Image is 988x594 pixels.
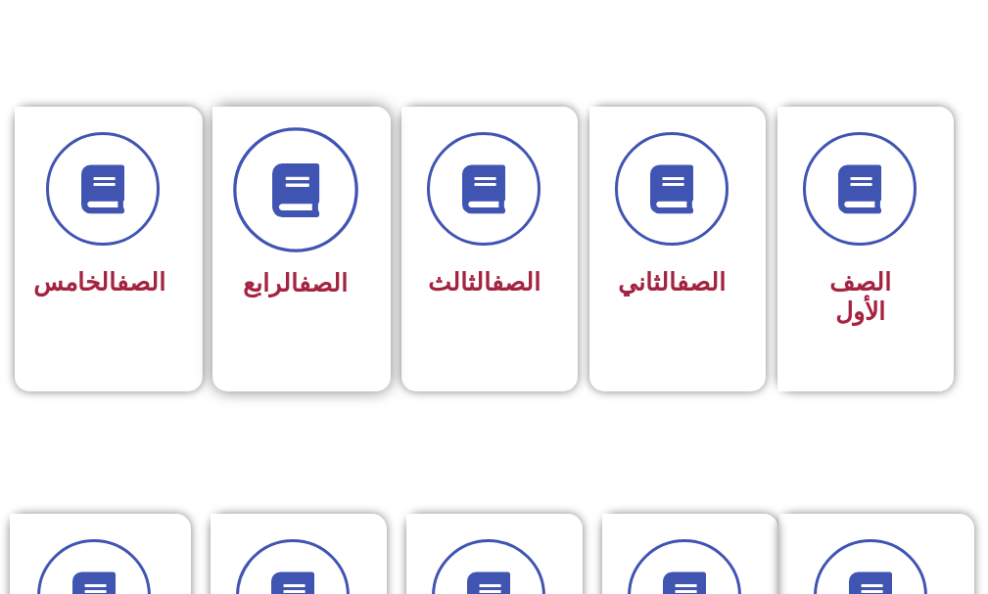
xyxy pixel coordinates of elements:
a: الصف [117,268,165,297]
a: الصف [492,268,541,297]
span: الثالث [428,268,541,297]
span: الرابع [243,269,348,297]
span: الخامس [33,268,165,297]
a: الصف [299,269,348,297]
span: الثاني [618,268,726,297]
span: الصف الأول [829,268,891,326]
a: الصف [677,268,726,297]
